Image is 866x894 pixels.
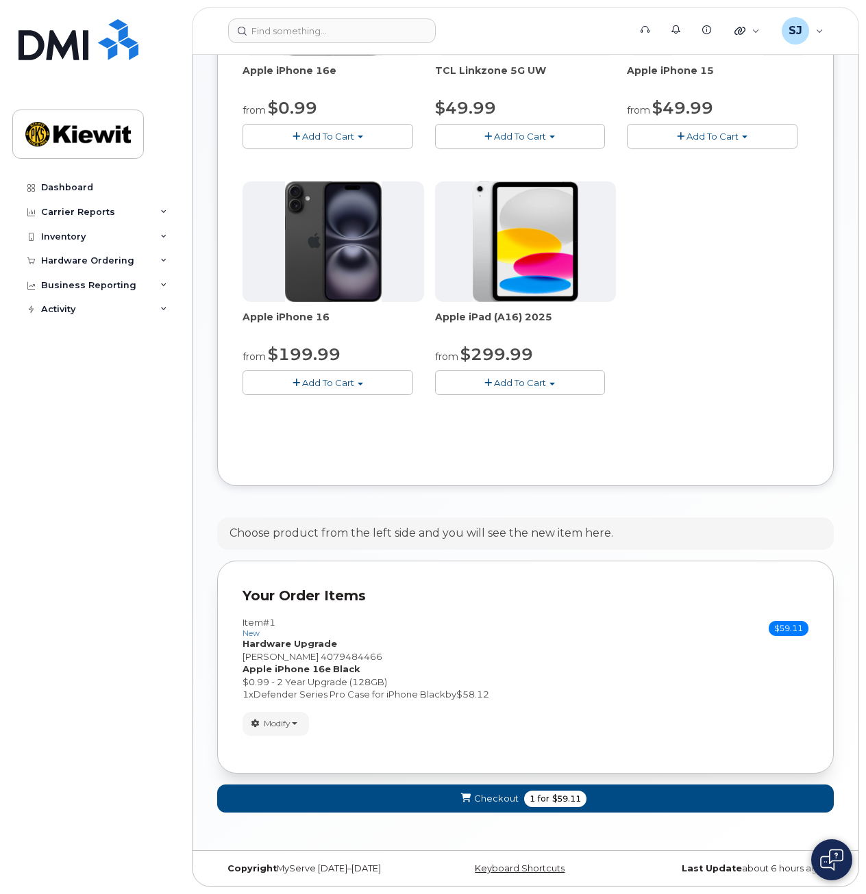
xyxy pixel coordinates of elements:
span: $49.99 [435,98,496,118]
span: $59.11 [769,621,808,636]
span: Checkout [474,792,519,805]
span: $49.99 [652,98,713,118]
small: from [627,104,650,116]
div: TCL Linkzone 5G UW [435,64,617,91]
img: iphone_16_plus.png [285,181,382,302]
p: Your Order Items [243,586,808,606]
span: Add To Cart [302,131,354,142]
small: new [243,628,260,638]
img: ipad_11.png [473,181,579,302]
strong: Hardware Upgrade [243,638,337,649]
div: MyServe [DATE]–[DATE] [217,863,423,874]
div: Apple iPad (A16) 2025 [435,310,617,337]
button: Modify [243,712,309,736]
a: Keyboard Shortcuts [475,863,565,873]
div: about 6 hours ago [628,863,834,874]
span: Add To Cart [494,377,546,388]
span: $199.99 [268,344,341,364]
strong: Apple iPhone 16e [243,663,331,674]
div: Sedrick Jennings [772,17,833,44]
div: Choose product from the left side and you will see the new item here. [230,526,613,541]
span: Add To Cart [494,131,546,142]
span: $299.99 [460,344,533,364]
button: Add To Cart [627,124,797,148]
div: x by [243,688,808,701]
div: Apple iPhone 16 [243,310,424,337]
span: #1 [263,617,275,628]
button: Add To Cart [435,124,606,148]
div: Quicklinks [725,17,769,44]
span: Defender Series Pro Case for iPhone Black [253,689,445,700]
span: $59.11 [552,793,581,805]
span: Modify [264,717,290,730]
strong: Last Update [682,863,742,873]
span: 1 [243,689,249,700]
small: from [243,104,266,116]
button: Add To Cart [243,370,413,394]
span: Add To Cart [302,377,354,388]
small: from [435,350,458,363]
span: Add To Cart [686,131,739,142]
span: $0.99 [268,98,317,118]
button: Add To Cart [243,124,413,148]
strong: Black [333,663,360,674]
div: Apple iPhone 16e [243,64,424,91]
button: Add To Cart [435,370,606,394]
button: Checkout 1 for $59.11 [217,784,834,813]
input: Find something... [228,18,436,43]
h3: Item [243,617,275,637]
span: for [535,793,552,805]
span: [PERSON_NAME] [243,651,319,662]
span: 4079484466 [321,651,382,662]
span: 1 [530,793,535,805]
span: $58.12 [456,689,489,700]
div: Apple iPhone 15 [627,64,808,91]
img: Open chat [820,849,843,871]
span: SJ [789,23,802,39]
div: $0.99 - 2 Year Upgrade (128GB) [243,676,808,689]
strong: Copyright [227,863,277,873]
small: from [243,350,266,363]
